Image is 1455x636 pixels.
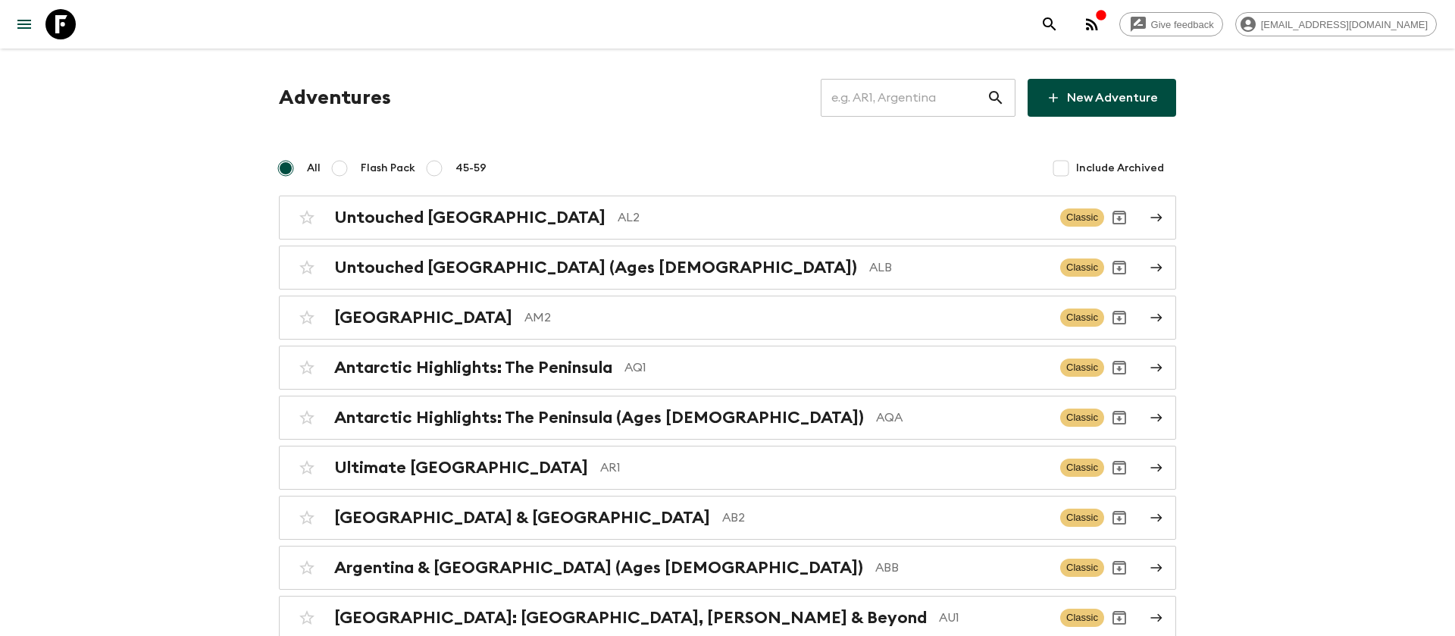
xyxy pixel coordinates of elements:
a: [GEOGRAPHIC_DATA]AM2ClassicArchive [279,296,1176,340]
span: Include Archived [1076,161,1164,176]
p: AR1 [600,459,1048,477]
span: [EMAIL_ADDRESS][DOMAIN_NAME] [1253,19,1436,30]
p: AM2 [524,309,1048,327]
p: AB2 [722,509,1048,527]
p: AL2 [618,208,1048,227]
span: Flash Pack [361,161,415,176]
button: Archive [1104,202,1134,233]
p: ALB [869,258,1048,277]
span: Classic [1060,258,1104,277]
span: Give feedback [1143,19,1222,30]
span: Classic [1060,309,1104,327]
button: Archive [1104,503,1134,533]
p: AQA [876,409,1048,427]
a: Untouched [GEOGRAPHIC_DATA]AL2ClassicArchive [279,196,1176,240]
a: Argentina & [GEOGRAPHIC_DATA] (Ages [DEMOGRAPHIC_DATA])ABBClassicArchive [279,546,1176,590]
h2: [GEOGRAPHIC_DATA] & [GEOGRAPHIC_DATA] [334,508,710,528]
div: [EMAIL_ADDRESS][DOMAIN_NAME] [1235,12,1437,36]
a: Untouched [GEOGRAPHIC_DATA] (Ages [DEMOGRAPHIC_DATA])ALBClassicArchive [279,246,1176,290]
a: [GEOGRAPHIC_DATA] & [GEOGRAPHIC_DATA]AB2ClassicArchive [279,496,1176,540]
span: Classic [1060,359,1104,377]
button: search adventures [1034,9,1065,39]
button: Archive [1104,403,1134,433]
span: Classic [1060,459,1104,477]
span: Classic [1060,609,1104,627]
h2: Untouched [GEOGRAPHIC_DATA] [334,208,605,227]
a: Antarctic Highlights: The Peninsula (Ages [DEMOGRAPHIC_DATA])AQAClassicArchive [279,396,1176,440]
button: Archive [1104,252,1134,283]
span: Classic [1060,409,1104,427]
button: Archive [1104,352,1134,383]
h2: Ultimate [GEOGRAPHIC_DATA] [334,458,588,478]
a: Antarctic Highlights: The PeninsulaAQ1ClassicArchive [279,346,1176,390]
button: Archive [1104,553,1134,583]
h1: Adventures [279,83,391,113]
h2: Untouched [GEOGRAPHIC_DATA] (Ages [DEMOGRAPHIC_DATA]) [334,258,857,277]
span: 45-59 [455,161,487,176]
h2: Argentina & [GEOGRAPHIC_DATA] (Ages [DEMOGRAPHIC_DATA]) [334,558,863,578]
h2: Antarctic Highlights: The Peninsula [334,358,612,378]
span: Classic [1060,509,1104,527]
button: menu [9,9,39,39]
a: Ultimate [GEOGRAPHIC_DATA]AR1ClassicArchive [279,446,1176,490]
button: Archive [1104,453,1134,483]
p: AU1 [939,609,1048,627]
a: Give feedback [1119,12,1223,36]
button: Archive [1104,302,1134,333]
input: e.g. AR1, Argentina [821,77,987,119]
p: AQ1 [624,359,1048,377]
span: All [307,161,321,176]
a: New Adventure [1028,79,1176,117]
h2: Antarctic Highlights: The Peninsula (Ages [DEMOGRAPHIC_DATA]) [334,408,864,428]
p: ABB [875,559,1048,577]
h2: [GEOGRAPHIC_DATA] [334,308,512,327]
h2: [GEOGRAPHIC_DATA]: [GEOGRAPHIC_DATA], [PERSON_NAME] & Beyond [334,608,927,628]
span: Classic [1060,208,1104,227]
span: Classic [1060,559,1104,577]
button: Archive [1104,603,1134,633]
